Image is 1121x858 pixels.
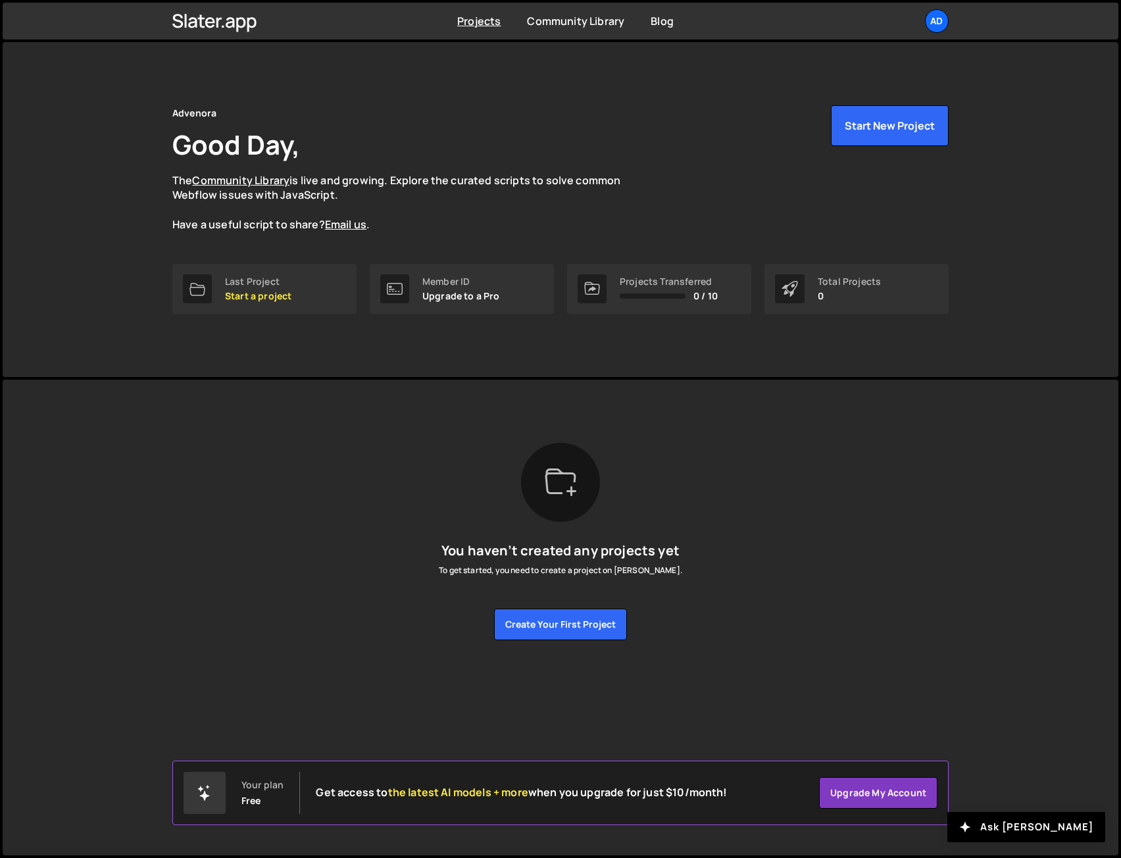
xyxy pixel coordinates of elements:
[693,291,718,301] span: 0 / 10
[818,276,881,287] div: Total Projects
[947,812,1105,842] button: Ask [PERSON_NAME]
[422,276,500,287] div: Member ID
[527,14,624,28] a: Community Library
[439,564,682,577] p: To get started, you need to create a project on [PERSON_NAME].
[316,786,727,799] h2: Get access to when you upgrade for just $10/month!
[818,291,881,301] p: 0
[422,291,500,301] p: Upgrade to a Pro
[831,105,949,146] button: Start New Project
[819,777,937,809] a: Upgrade my account
[225,276,291,287] div: Last Project
[192,173,289,188] a: Community Library
[172,173,646,232] p: The is live and growing. Explore the curated scripts to solve common Webflow issues with JavaScri...
[457,14,501,28] a: Projects
[225,291,291,301] p: Start a project
[925,9,949,33] a: Ad
[172,105,216,121] div: Advenora
[172,264,357,314] a: Last Project Start a project
[620,276,718,287] div: Projects Transferred
[241,780,284,790] div: Your plan
[325,217,366,232] a: Email us
[388,785,528,799] span: the latest AI models + more
[494,609,627,640] button: Create your first project
[172,126,300,163] h1: Good Day,
[241,795,261,806] div: Free
[651,14,674,28] a: Blog
[439,543,682,559] h5: You haven’t created any projects yet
